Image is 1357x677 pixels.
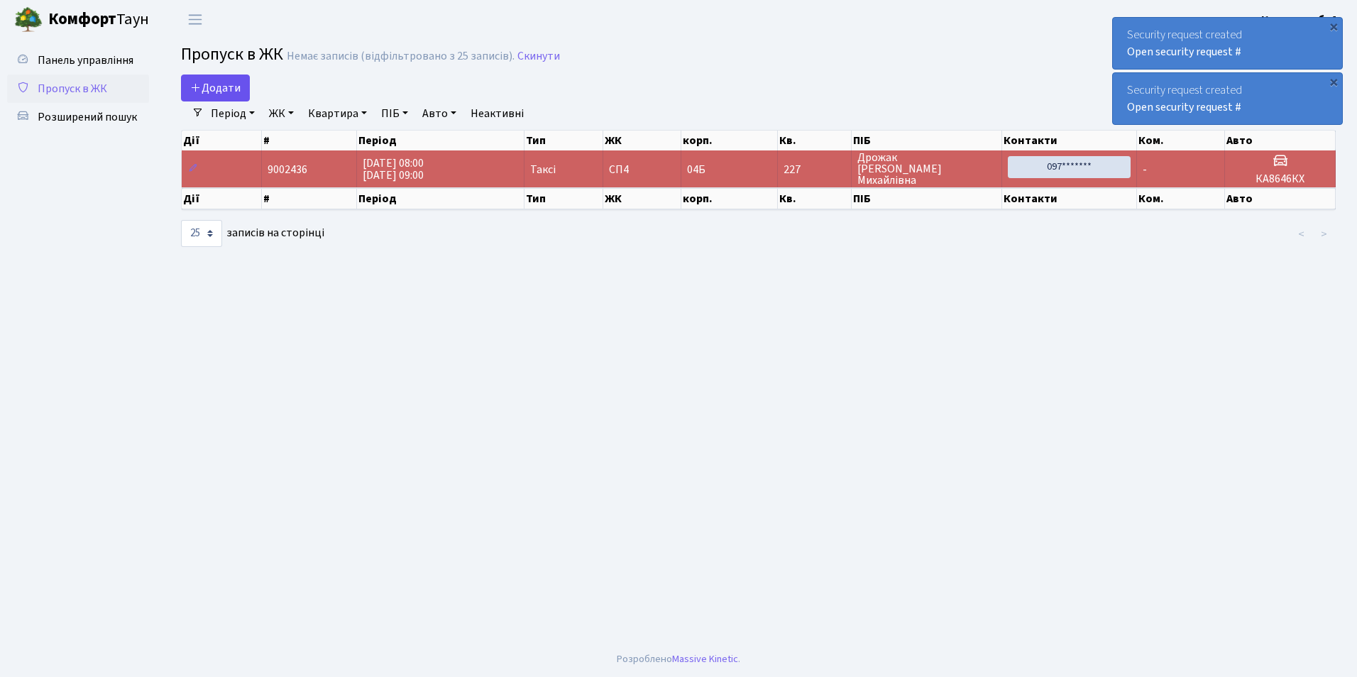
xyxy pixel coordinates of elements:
[617,651,740,667] div: Розроблено .
[7,75,149,103] a: Пропуск в ЖК
[38,109,137,125] span: Розширений пошук
[268,162,307,177] span: 9002436
[1261,12,1340,28] b: Консьєрж б. 4.
[1137,188,1225,209] th: Ком.
[1225,188,1336,209] th: Авто
[7,103,149,131] a: Розширений пошук
[181,220,324,247] label: записів на сторінці
[38,81,107,97] span: Пропуск в ЖК
[7,46,149,75] a: Панель управління
[1137,131,1225,150] th: Ком.
[357,188,524,209] th: Період
[14,6,43,34] img: logo.png
[263,101,300,126] a: ЖК
[302,101,373,126] a: Квартира
[48,8,116,31] b: Комфорт
[1127,99,1241,115] a: Open security request #
[465,101,529,126] a: Неактивні
[852,131,1002,150] th: ПІБ
[852,188,1002,209] th: ПІБ
[1326,75,1341,89] div: ×
[363,155,424,183] span: [DATE] 08:00 [DATE] 09:00
[1231,172,1329,186] h5: КА8646КХ
[778,131,852,150] th: Кв.
[784,164,845,175] span: 227
[190,80,241,96] span: Додати
[687,162,705,177] span: 04Б
[1143,162,1147,177] span: -
[417,101,462,126] a: Авто
[181,42,283,67] span: Пропуск в ЖК
[672,651,738,666] a: Massive Kinetic
[262,131,357,150] th: #
[1127,44,1241,60] a: Open security request #
[1261,11,1340,28] a: Консьєрж б. 4.
[205,101,260,126] a: Період
[48,8,149,32] span: Таун
[182,131,262,150] th: Дії
[38,53,133,68] span: Панель управління
[177,8,213,31] button: Переключити навігацію
[287,50,515,63] div: Немає записів (відфільтровано з 25 записів).
[1113,73,1342,124] div: Security request created
[1002,188,1137,209] th: Контакти
[524,131,603,150] th: Тип
[182,188,262,209] th: Дії
[1002,131,1137,150] th: Контакти
[262,188,357,209] th: #
[609,164,675,175] span: СП4
[603,131,681,150] th: ЖК
[1225,131,1336,150] th: Авто
[530,164,556,175] span: Таксі
[857,152,996,186] span: Дрожак [PERSON_NAME] Михайлівна
[681,131,778,150] th: корп.
[778,188,852,209] th: Кв.
[357,131,524,150] th: Період
[524,188,603,209] th: Тип
[603,188,681,209] th: ЖК
[517,50,560,63] a: Скинути
[181,220,222,247] select: записів на сторінці
[1113,18,1342,69] div: Security request created
[181,75,250,101] a: Додати
[681,188,778,209] th: корп.
[1326,19,1341,33] div: ×
[375,101,414,126] a: ПІБ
